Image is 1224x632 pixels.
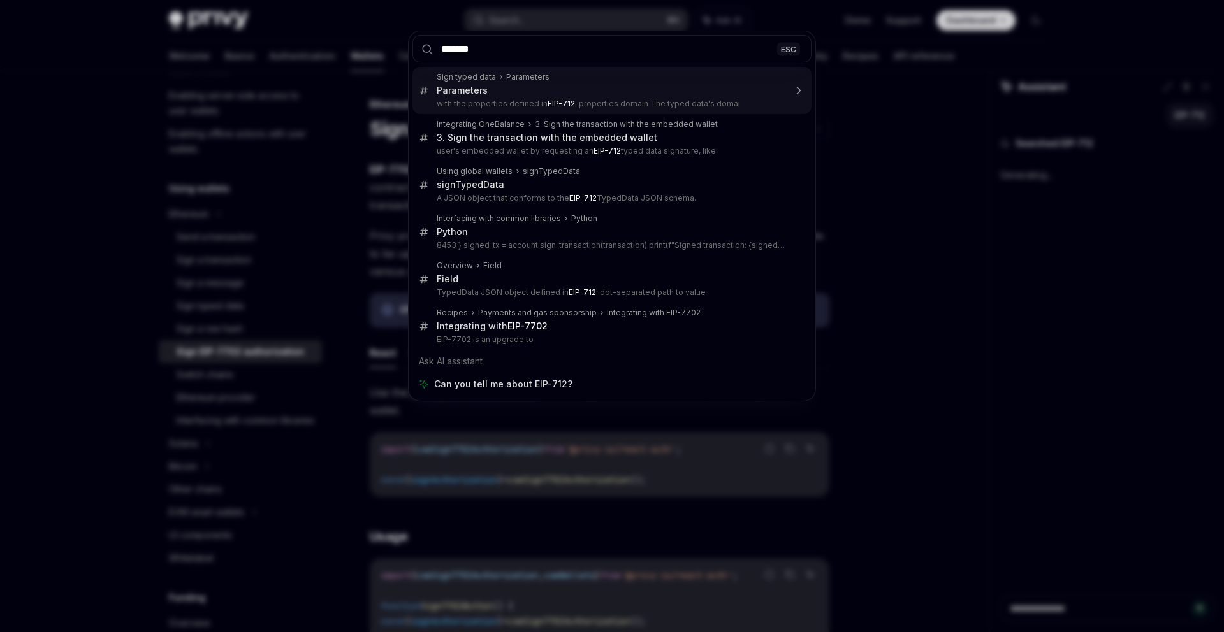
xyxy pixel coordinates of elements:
[506,72,550,82] div: Parameters
[507,320,548,331] b: EIP-7702
[571,213,597,224] div: Python
[437,261,473,271] div: Overview
[777,42,800,55] div: ESC
[535,119,718,129] div: 3. Sign the transaction with the embedded wallet
[437,72,496,82] div: Sign typed data
[437,119,525,129] div: Integrating OneBalance
[548,99,575,108] b: EIP-712
[478,308,597,318] div: Payments and gas sponsorship
[437,334,785,345] p: EIP-7702 is an upgrade to
[412,350,812,373] div: Ask AI assistant
[437,193,785,203] p: A JSON object that conforms to the TypedData JSON schema.
[437,226,468,238] div: Python
[437,240,785,250] p: 8453 } signed_tx = account.sign_transaction(transaction) print(f"Signed transaction: {signed_tx}") S
[437,85,488,96] div: Parameters
[437,320,548,332] div: Integrating with
[569,193,597,203] b: EIP-712
[437,166,513,176] div: Using global wallets
[437,179,504,190] div: signTypedData
[437,146,785,156] p: user's embedded wallet by requesting an typed data signature, like
[437,308,468,318] div: Recipes
[437,213,561,224] div: Interfacing with common libraries
[483,261,502,271] div: Field
[569,287,596,297] b: EIP-712
[607,308,701,318] div: Integrating with EIP-7702
[437,273,458,285] div: Field
[437,132,657,143] div: 3. Sign the transaction with the embedded wallet
[523,166,580,176] div: signTypedData
[437,99,785,109] p: with the properties defined in . properties domain The typed data's domai
[434,378,572,391] span: Can you tell me about EIP-712?
[437,287,785,298] p: TypedData JSON object defined in . dot-separated path to value
[594,146,621,155] b: EIP-712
